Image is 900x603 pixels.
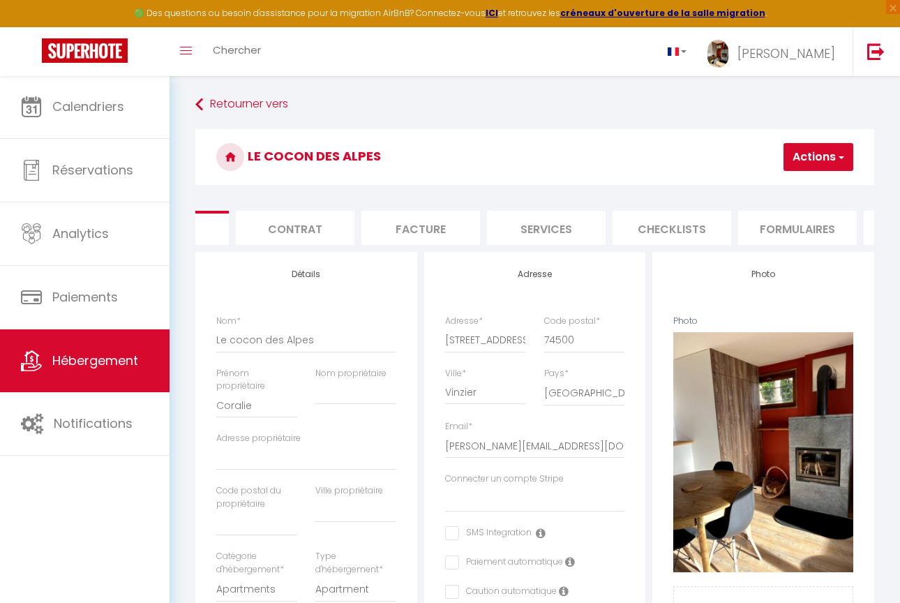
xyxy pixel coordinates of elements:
[216,367,297,394] label: Prénom propriétaire
[216,550,297,576] label: Catégorie d'hébergement
[486,7,498,19] a: ICI
[361,211,480,245] li: Facture
[707,40,728,68] img: ...
[544,367,569,380] label: Pays
[42,38,128,63] img: Super Booking
[52,98,124,115] span: Calendriers
[195,129,874,185] h3: Le cocon des Alpes
[11,6,53,47] button: Ouvrir le widget de chat LiveChat
[445,315,483,328] label: Adresse
[216,315,241,328] label: Nom
[213,43,261,57] span: Chercher
[613,211,731,245] li: Checklists
[315,367,387,380] label: Nom propriétaire
[544,315,600,328] label: Code postal
[459,585,557,600] label: Caution automatique
[487,211,606,245] li: Services
[697,27,853,76] a: ... [PERSON_NAME]
[52,352,138,369] span: Hébergement
[202,27,271,76] a: Chercher
[54,415,133,432] span: Notifications
[52,225,109,242] span: Analytics
[315,550,396,576] label: Type d'hébergement
[445,269,625,279] h4: Adresse
[673,315,698,328] label: Photo
[52,161,133,179] span: Réservations
[445,367,466,380] label: Ville
[195,92,874,117] a: Retourner vers
[315,484,383,498] label: Ville propriétaire
[737,45,835,62] span: [PERSON_NAME]
[738,211,857,245] li: Formulaires
[216,269,396,279] h4: Détails
[445,420,472,433] label: Email
[52,288,118,306] span: Paiements
[673,269,853,279] h4: Photo
[216,484,297,511] label: Code postal du propriétaire
[216,432,301,445] label: Adresse propriétaire
[783,143,853,171] button: Actions
[459,556,563,571] label: Paiement automatique
[236,211,354,245] li: Contrat
[445,472,564,486] label: Connecter un compte Stripe
[560,7,765,19] a: créneaux d'ouverture de la salle migration
[867,43,885,60] img: logout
